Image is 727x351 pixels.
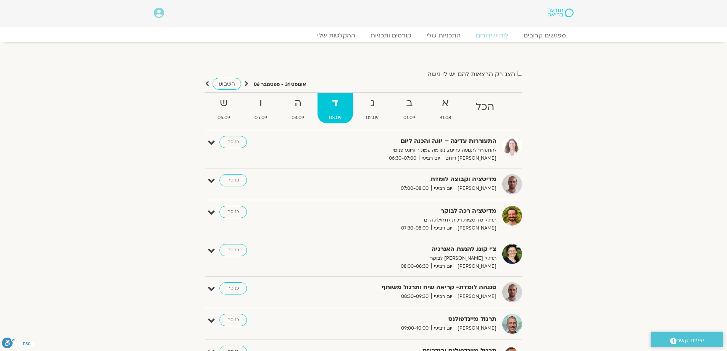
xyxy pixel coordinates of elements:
span: 06.09 [206,114,242,122]
span: 09:00-10:00 [398,324,431,332]
a: א31.08 [428,93,463,123]
span: יום רביעי [431,293,455,301]
a: מפגשים קרובים [516,32,574,39]
span: 06:30-07:00 [386,154,419,162]
strong: צ'י קונג להנעת האנרגיה [309,244,496,254]
a: כניסה [219,282,247,294]
span: השבוע [219,80,235,87]
span: 04.09 [280,114,316,122]
span: יצירת קשר [677,335,704,346]
strong: ד [318,95,353,112]
span: [PERSON_NAME] [455,224,496,232]
span: 08:00-08:30 [398,262,431,270]
a: ג02.09 [355,93,390,123]
span: 05.09 [243,114,279,122]
a: ד03.09 [318,93,353,123]
strong: ו [243,95,279,112]
a: כניסה [219,174,247,186]
p: תרגול [PERSON_NAME] לבוקר [309,254,496,262]
strong: התעוררות עדינה – יוגה והכנה ליום [309,136,496,146]
span: יום רביעי [431,184,455,192]
strong: תרגול מיינדפולנס [309,314,496,324]
strong: ש [206,95,242,112]
a: הכל [464,93,506,123]
strong: ג [355,95,390,112]
a: ההקלטות שלי [309,32,363,39]
span: 07:00-08:00 [398,184,431,192]
span: [PERSON_NAME] [455,324,496,332]
strong: מדיטציה רכה לבוקר [309,206,496,216]
span: 08:30-09:30 [398,293,431,301]
a: התכניות שלי [419,32,468,39]
strong: הכל [464,99,506,116]
strong: ב [392,95,426,112]
span: 02.09 [355,114,390,122]
a: ב01.09 [392,93,426,123]
p: אוגוסט 31 - ספטמבר 06 [254,81,306,89]
span: 07:30-08:00 [398,224,431,232]
span: 01.09 [392,114,426,122]
a: השבוע [213,78,241,90]
strong: א [428,95,463,112]
a: כניסה [219,136,247,148]
span: [PERSON_NAME] רוחם [443,154,496,162]
label: הצג רק הרצאות להם יש לי גישה [427,71,515,78]
p: תרגול מדיטציות רכות לתחילת היום [309,216,496,224]
span: יום רביעי [431,324,455,332]
a: ו05.09 [243,93,279,123]
span: 03.09 [318,114,353,122]
span: יום רביעי [419,154,443,162]
nav: Menu [154,32,574,39]
a: לוח שידורים [468,32,516,39]
a: קורסים ותכניות [363,32,419,39]
span: [PERSON_NAME] [455,293,496,301]
a: כניסה [219,244,247,256]
span: [PERSON_NAME] [455,184,496,192]
a: ה04.09 [280,93,316,123]
span: יום רביעי [431,224,455,232]
a: יצירת קשר [651,332,723,347]
span: [PERSON_NAME] [455,262,496,270]
a: כניסה [219,314,247,326]
p: להתעורר לתנועה עדינה, נשימה עמוקה ורוגע פנימי [309,146,496,154]
strong: מדיטציה וקבוצה לומדת [309,174,496,184]
span: 31.08 [428,114,463,122]
span: יום רביעי [431,262,455,270]
strong: ה [280,95,316,112]
strong: סנגהה לומדת- קריאה שיח ותרגול משותף [309,282,496,293]
a: ש06.09 [206,93,242,123]
a: כניסה [219,206,247,218]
